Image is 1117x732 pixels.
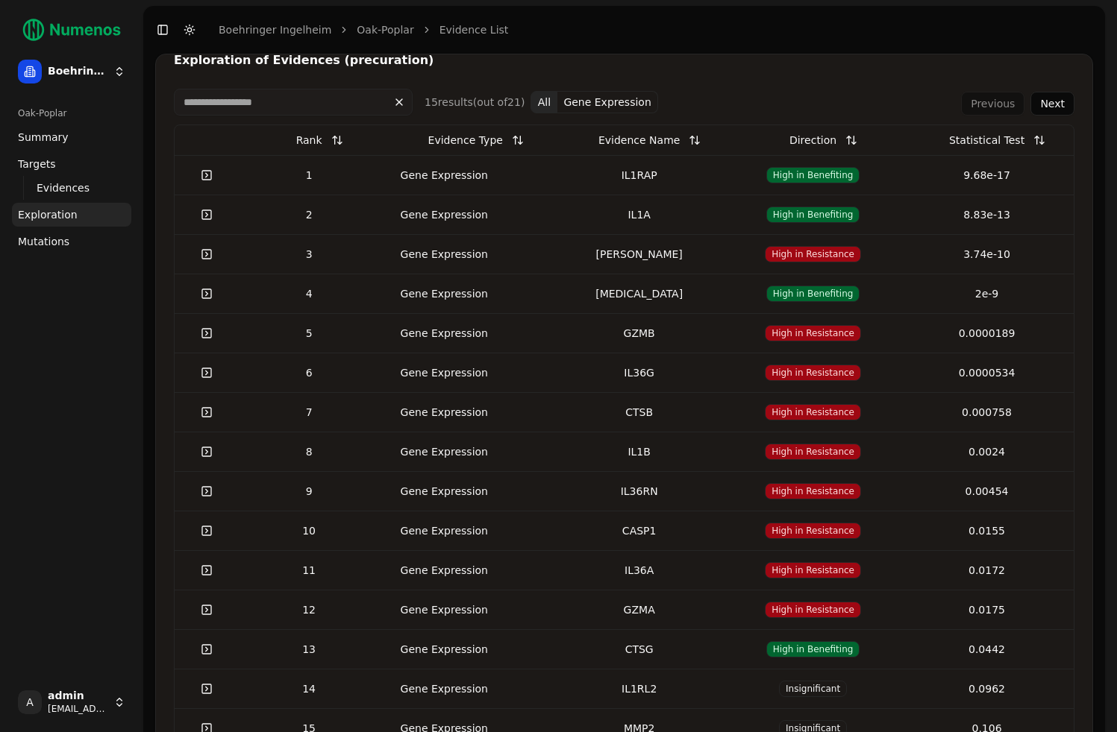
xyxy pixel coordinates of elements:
[384,286,504,301] div: Gene Expression
[18,234,69,249] span: Mutations
[558,286,720,301] div: [MEDICAL_DATA]
[906,602,1068,617] div: 0.0175
[1030,92,1074,116] button: Next
[558,207,720,222] div: IL1A
[384,523,504,538] div: Gene Expression
[245,207,372,222] div: 2
[219,22,508,37] nav: breadcrumb
[906,642,1068,657] div: 0.0442
[557,91,657,113] button: Gene Expression
[558,405,720,420] div: CTSB
[12,684,131,720] button: Aadmin[EMAIL_ADDRESS]
[31,177,113,198] a: Evidences
[906,326,1068,341] div: 0.0000189
[12,12,131,48] img: Numenos
[558,444,720,459] div: IL1B
[384,405,504,420] div: Gene Expression
[12,152,131,176] a: Targets
[384,681,504,696] div: Gene Expression
[245,602,372,617] div: 12
[48,703,107,715] span: [EMAIL_ADDRESS]
[245,405,372,420] div: 7
[245,484,372,499] div: 9
[766,285,860,302] span: High in Benefiting
[18,207,78,222] span: Exploration
[558,681,720,696] div: IL1RL2
[766,206,860,223] span: High in Benefiting
[245,286,372,301] div: 4
[558,523,720,538] div: CASP1
[766,641,860,657] span: High in Benefiting
[37,180,90,195] span: Evidences
[18,690,42,714] span: A
[906,523,1068,538] div: 0.0155
[12,54,131,89] button: Boehringer Ingelheim
[765,246,861,262] span: High in Resistance
[425,96,473,108] span: 15 result s
[245,247,372,262] div: 3
[558,168,720,183] div: IL1RAP
[245,326,372,341] div: 5
[765,404,861,420] span: High in Resistance
[245,365,372,380] div: 6
[428,127,503,154] div: Evidence Type
[296,127,322,154] div: Rank
[765,523,861,539] span: High in Resistance
[949,127,1024,154] div: Statistical Test
[765,325,861,341] span: High in Resistance
[18,157,56,171] span: Targets
[906,681,1068,696] div: 0.0962
[384,247,504,262] div: Gene Expression
[779,681,847,697] span: Insignificant
[558,484,720,499] div: IL36RN
[384,326,504,341] div: Gene Expression
[598,127,680,154] div: Evidence Name
[384,563,504,578] div: Gene Expression
[384,168,504,183] div: Gene Expression
[384,365,504,380] div: Gene Expression
[384,642,504,657] div: Gene Expression
[18,130,69,145] span: Summary
[531,91,557,113] button: All
[906,168,1068,183] div: 9.68e-17
[558,326,720,341] div: GZMB
[906,444,1068,459] div: 0.0024
[765,444,861,460] span: High in Resistance
[174,54,1074,66] div: Exploration of Evidences (precuration)
[766,167,860,183] span: High in Benefiting
[906,405,1068,420] div: 0.000758
[558,602,720,617] div: GZMA
[765,562,861,578] span: High in Resistance
[558,365,720,380] div: IL36G
[473,96,525,108] span: (out of 21 )
[12,230,131,253] a: Mutations
[384,444,504,459] div: Gene Expression
[245,642,372,657] div: 13
[384,207,504,222] div: Gene Expression
[558,642,720,657] div: CTSG
[357,22,413,37] a: Oak-Poplar
[558,563,720,578] div: IL36A
[906,286,1068,301] div: 2e-9
[12,125,131,149] a: Summary
[48,690,107,703] span: admin
[12,203,131,227] a: Exploration
[906,365,1068,380] div: 0.0000534
[906,563,1068,578] div: 0.0172
[245,168,372,183] div: 1
[765,365,861,381] span: High in Resistance
[48,65,107,78] span: Boehringer Ingelheim
[245,563,372,578] div: 11
[906,247,1068,262] div: 3.74e-10
[439,22,509,37] a: Evidence list
[12,101,131,125] div: Oak-Poplar
[219,22,331,37] a: Boehringer Ingelheim
[789,127,836,154] div: Direction
[558,247,720,262] div: [PERSON_NAME]
[245,681,372,696] div: 14
[384,484,504,499] div: Gene Expression
[765,483,861,499] span: High in Resistance
[245,523,372,538] div: 10
[152,19,173,40] button: Toggle Sidebar
[384,602,504,617] div: Gene Expression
